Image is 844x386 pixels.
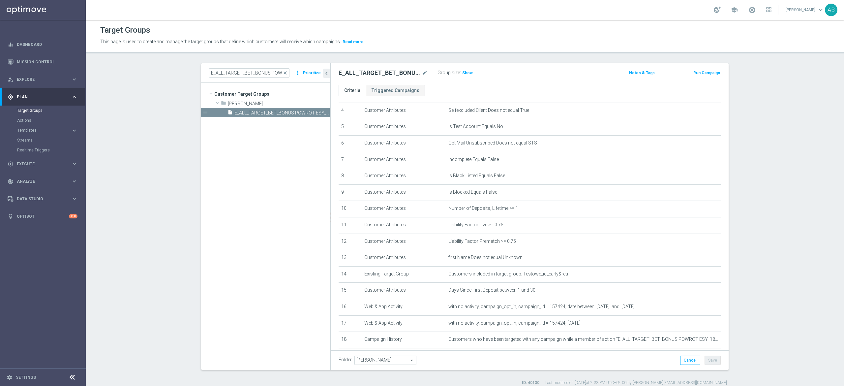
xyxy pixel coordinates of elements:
span: Data Studio [17,197,71,201]
td: Existing Target Group [362,266,446,283]
span: Is Blocked Equals False [448,189,497,195]
i: keyboard_arrow_right [71,161,77,167]
h1: Target Groups [100,25,150,35]
button: Data Studio keyboard_arrow_right [7,196,78,202]
td: 10 [339,201,362,217]
td: 16 [339,299,362,315]
label: Group size [437,70,460,76]
button: lightbulb Optibot +10 [7,214,78,219]
span: Customer Target Groups [214,89,330,99]
td: 4 [339,103,362,119]
i: folder [221,100,226,108]
span: Explore [17,78,71,81]
div: Optibot [8,208,77,225]
span: Days Since First Deposit between 1 and 30 [448,287,535,293]
td: 12 [339,234,362,250]
span: Plan [17,95,71,99]
span: Number of Deposits, Lifetime >= 1 [448,206,518,211]
span: Is Black Listed Equals False [448,173,505,178]
div: Plan [8,94,71,100]
span: OptiMail Unsubscribed Does not equal STS [448,140,537,146]
div: Actions [17,115,85,125]
input: Quick find group or folder [209,68,289,78]
td: Customer Attributes [362,119,446,136]
td: 14 [339,266,362,283]
i: equalizer [8,42,14,48]
a: Actions [17,118,69,123]
a: Criteria [339,85,366,96]
td: Web & App Activity [362,315,446,332]
button: person_search Explore keyboard_arrow_right [7,77,78,82]
button: Prioritize [302,69,322,78]
div: Realtime Triggers [17,145,85,155]
td: 9 [339,184,362,201]
div: Target Groups [17,106,85,115]
span: with no activity, campaign_opt_in, campaign_id = 157424, [DATE] [448,320,581,326]
label: Last modified on [DATE] at 2:33 PM UTC+02:00 by [PERSON_NAME][EMAIL_ADDRESS][DOMAIN_NAME] [545,380,727,386]
span: Customers who have been targeted with any campaign while a member of action "E_ALL_TARGET_BET_BON... [448,337,718,342]
i: track_changes [8,178,14,184]
span: This page is used to create and manage the target groups that define which customers will receive... [100,39,341,44]
span: with no activity, campaign_opt_in, campaign_id = 157424, date between '[DATE]' and '[DATE]' [448,304,636,309]
td: Customer Attributes [362,283,446,299]
a: Target Groups [17,108,69,113]
div: Mission Control [7,59,78,65]
label: ID: 40130 [522,380,539,386]
i: person_search [8,77,14,82]
td: 5 [339,119,362,136]
label: : [460,70,461,76]
td: Customer Attributes [362,234,446,250]
td: Customer Attributes [362,250,446,267]
td: Web & App Activity [362,299,446,315]
td: Customer Attributes [362,168,446,185]
button: Cancel [680,356,700,365]
div: Templates [17,125,85,135]
td: Customer Attributes [362,184,446,201]
div: AB [825,4,837,16]
td: 6 [339,135,362,152]
span: Selfexcluded Client Does not equal True [448,108,529,113]
span: And&#x17C;elika B. [228,101,330,107]
span: school [731,6,738,14]
i: gps_fixed [8,94,14,100]
button: chevron_left [323,69,330,78]
span: Templates [17,128,65,132]
td: 15 [339,283,362,299]
span: Liability Factor Live >= 0.75 [448,222,503,228]
span: Execute [17,162,71,166]
span: Show [462,71,473,75]
span: first Name Does not equal Unknown [448,255,523,260]
h2: E_ALL_TARGET_BET_BONUS POWROT ESY_200725 [339,69,420,77]
a: Streams [17,138,69,143]
td: Customer Attributes [362,152,446,168]
a: Mission Control [17,53,77,71]
a: Settings [16,375,36,379]
button: Read more [342,38,364,46]
div: Templates [17,128,71,132]
i: play_circle_outline [8,161,14,167]
td: 8 [339,168,362,185]
div: Dashboard [8,36,77,53]
span: Incomplete Equals False [448,157,499,162]
i: keyboard_arrow_right [71,76,77,82]
span: Is Test Account Equals No [448,124,503,129]
span: E_ALL_TARGET_BET_BONUS POWROT ESY_200725 [234,110,330,116]
td: 11 [339,217,362,234]
td: Customer Attributes [362,135,446,152]
button: gps_fixed Plan keyboard_arrow_right [7,94,78,100]
a: Realtime Triggers [17,147,69,153]
span: keyboard_arrow_down [817,6,824,14]
td: 17 [339,315,362,332]
td: 13 [339,250,362,267]
button: play_circle_outline Execute keyboard_arrow_right [7,161,78,167]
a: Triggered Campaigns [366,85,425,96]
td: Campaign History [362,332,446,348]
div: Execute [8,161,71,167]
button: track_changes Analyze keyboard_arrow_right [7,179,78,184]
a: Dashboard [17,36,77,53]
div: Data Studio [8,196,71,202]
